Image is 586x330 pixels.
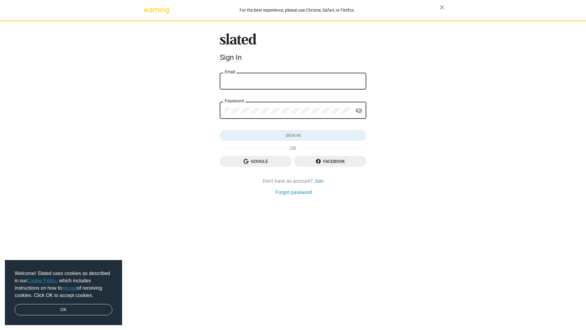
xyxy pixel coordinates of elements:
button: Show password [353,105,365,117]
a: Cookie Policy [27,278,56,283]
div: For the best experience, please use Chrome, Safari, or Firefox. [155,6,440,14]
mat-icon: close [438,4,446,11]
button: Facebook [294,156,366,167]
mat-icon: visibility_off [355,106,363,116]
button: Google [220,156,292,167]
mat-icon: warning [143,6,151,13]
sl-branding: Sign In [220,33,366,64]
span: Google [225,156,287,167]
div: cookieconsent [5,260,122,325]
a: Forgot password [276,189,312,196]
span: Welcome! Slated uses cookies as described in our , which includes instructions on how to of recei... [15,270,112,299]
div: Don't have an account? [220,178,366,184]
div: Sign In [220,53,366,62]
span: Facebook [299,156,361,167]
a: opt-out [62,285,77,291]
a: dismiss cookie message [15,304,112,316]
a: Join [314,178,324,184]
